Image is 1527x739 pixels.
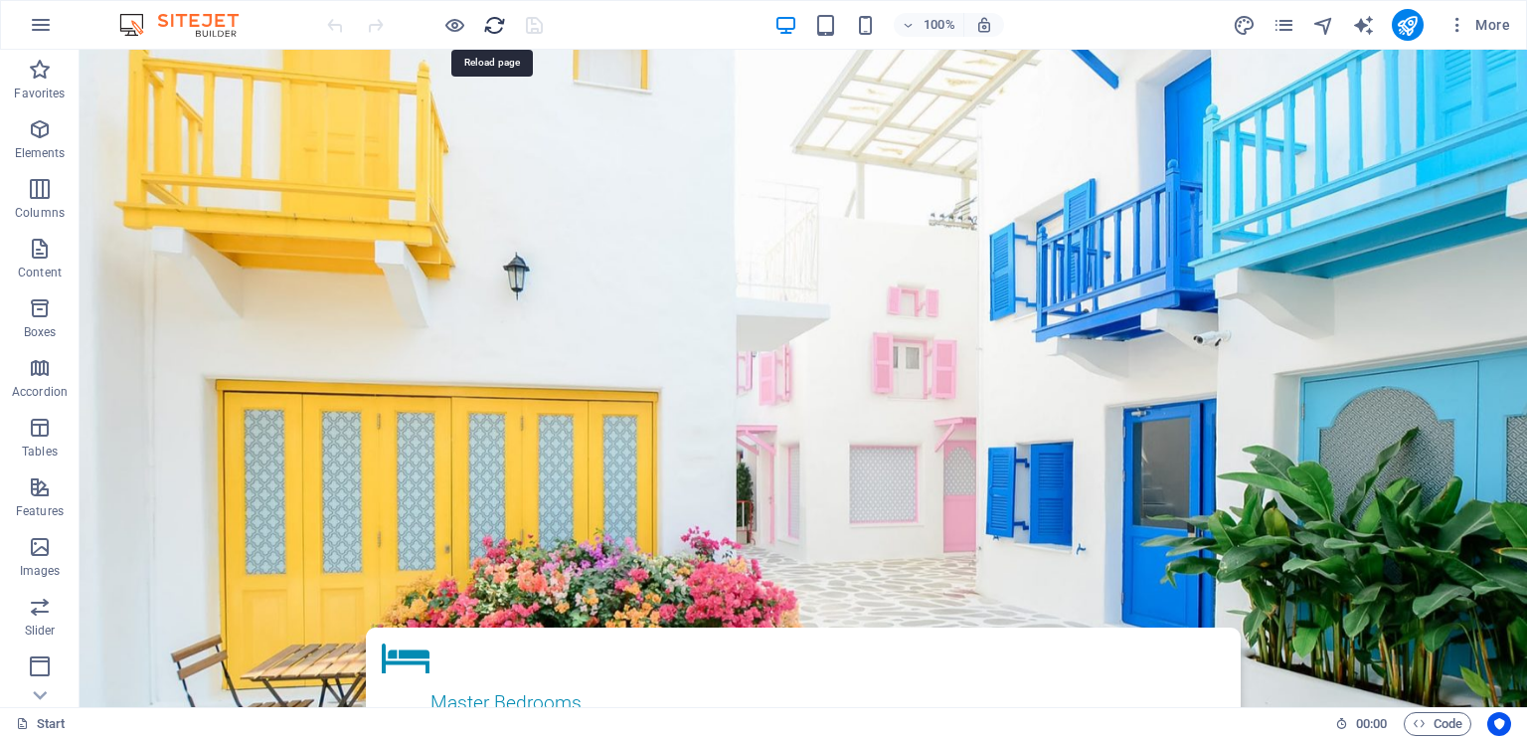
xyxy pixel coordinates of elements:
p: Slider [25,623,56,639]
button: text_generator [1352,13,1376,37]
button: Click here to leave preview mode and continue editing [442,13,466,37]
h6: 100% [924,13,955,37]
p: Features [16,503,64,519]
button: navigator [1312,13,1336,37]
h6: Session time [1335,712,1388,736]
button: 100% [894,13,964,37]
button: More [1440,9,1518,41]
p: Columns [15,205,65,221]
button: pages [1272,13,1296,37]
button: publish [1392,9,1424,41]
button: Usercentrics [1487,712,1511,736]
p: Boxes [24,324,57,340]
i: Design (Ctrl+Alt+Y) [1233,14,1256,37]
i: AI Writer [1352,14,1375,37]
p: Images [20,563,61,579]
i: Navigator [1312,14,1335,37]
span: Code [1413,712,1462,736]
a: Click to cancel selection. Double-click to open Pages [16,712,66,736]
p: Tables [22,444,58,460]
button: design [1233,13,1257,37]
p: Accordion [12,384,68,400]
button: Code [1404,712,1471,736]
i: On resize automatically adjust zoom level to fit chosen device. [975,16,993,34]
span: : [1370,716,1373,731]
p: Elements [15,145,66,161]
i: Pages (Ctrl+Alt+S) [1272,14,1295,37]
span: More [1447,15,1510,35]
i: Publish [1396,14,1419,37]
p: Favorites [14,86,65,101]
p: Content [18,265,62,280]
span: 00 00 [1356,712,1387,736]
p: Header [20,682,60,698]
img: Editor Logo [114,13,263,37]
button: reload [482,13,506,37]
